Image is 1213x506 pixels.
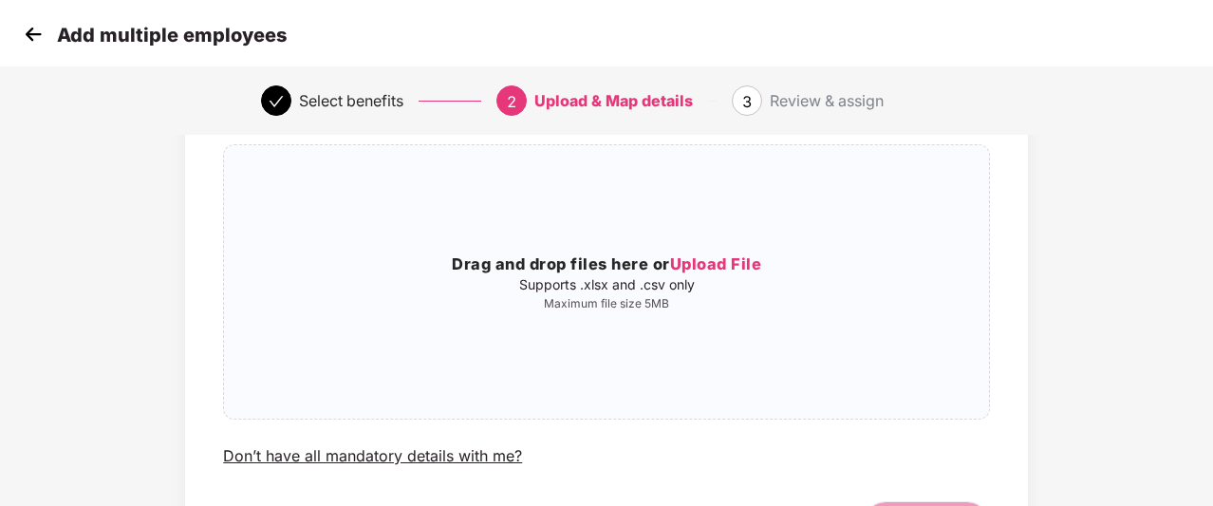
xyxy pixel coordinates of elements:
[224,277,989,292] p: Supports .xlsx and .csv only
[224,145,989,419] span: Drag and drop files here orUpload FileSupports .xlsx and .csv onlyMaximum file size 5MB
[224,253,989,277] h3: Drag and drop files here or
[670,254,762,273] span: Upload File
[742,92,752,111] span: 3
[534,85,693,116] div: Upload & Map details
[224,296,989,311] p: Maximum file size 5MB
[770,85,884,116] div: Review & assign
[299,85,403,116] div: Select benefits
[57,24,287,47] p: Add multiple employees
[507,92,516,111] span: 2
[223,446,522,466] div: Don’t have all mandatory details with me?
[19,20,47,48] img: svg+xml;base64,PHN2ZyB4bWxucz0iaHR0cDovL3d3dy53My5vcmcvMjAwMC9zdmciIHdpZHRoPSIzMCIgaGVpZ2h0PSIzMC...
[269,94,284,109] span: check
